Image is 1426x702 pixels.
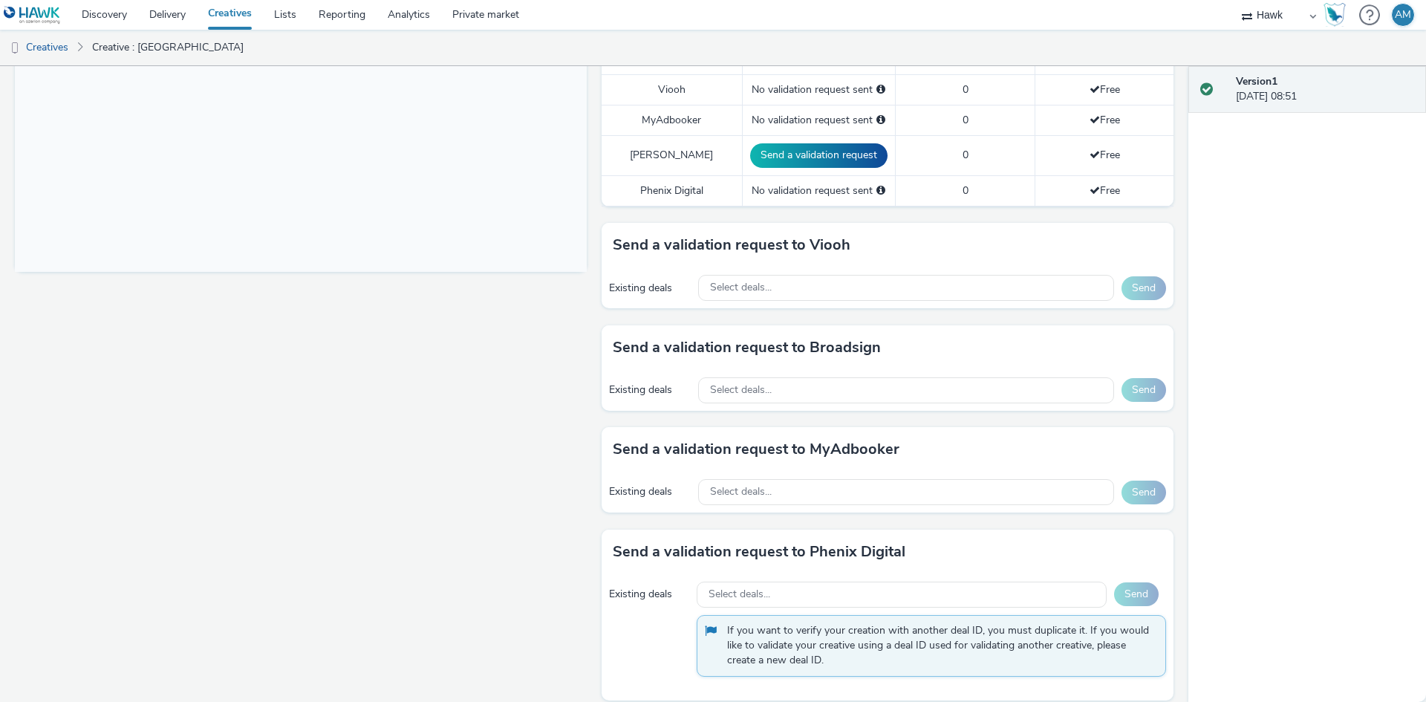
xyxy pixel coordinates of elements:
[613,541,905,563] h3: Send a validation request to Phenix Digital
[609,281,691,296] div: Existing deals
[1121,276,1166,300] button: Send
[710,282,772,294] span: Select deals...
[709,588,770,601] span: Select deals...
[609,587,689,602] div: Existing deals
[1395,4,1411,26] div: AM
[602,74,742,105] td: Viooh
[1090,148,1120,162] span: Free
[876,113,885,128] div: Please select a deal below and click on Send to send a validation request to MyAdbooker.
[750,183,888,198] div: No validation request sent
[7,41,22,56] img: dooh
[963,183,968,198] span: 0
[1121,378,1166,402] button: Send
[161,46,411,186] img: Advertisement preview
[1090,183,1120,198] span: Free
[963,113,968,127] span: 0
[1090,113,1120,127] span: Free
[750,143,888,167] button: Send a validation request
[876,183,885,198] div: Please select a deal below and click on Send to send a validation request to Phenix Digital.
[85,30,251,65] a: Creative : [GEOGRAPHIC_DATA]
[1236,74,1414,105] div: [DATE] 08:51
[1324,3,1346,27] img: Hawk Academy
[613,234,850,256] h3: Send a validation request to Viooh
[710,384,772,397] span: Select deals...
[602,136,742,175] td: [PERSON_NAME]
[1121,481,1166,504] button: Send
[613,337,881,359] h3: Send a validation request to Broadsign
[602,175,742,206] td: Phenix Digital
[609,383,691,397] div: Existing deals
[613,438,899,461] h3: Send a validation request to MyAdbooker
[1236,74,1277,88] strong: Version 1
[1324,3,1352,27] a: Hawk Academy
[876,82,885,97] div: Please select a deal below and click on Send to send a validation request to Viooh.
[750,82,888,97] div: No validation request sent
[727,623,1150,669] span: If you want to verify your creation with another deal ID, you must duplicate it. If you would lik...
[710,486,772,498] span: Select deals...
[602,105,742,135] td: MyAdbooker
[963,148,968,162] span: 0
[963,82,968,97] span: 0
[750,113,888,128] div: No validation request sent
[609,484,691,499] div: Existing deals
[4,6,61,25] img: undefined Logo
[1114,582,1159,606] button: Send
[1090,82,1120,97] span: Free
